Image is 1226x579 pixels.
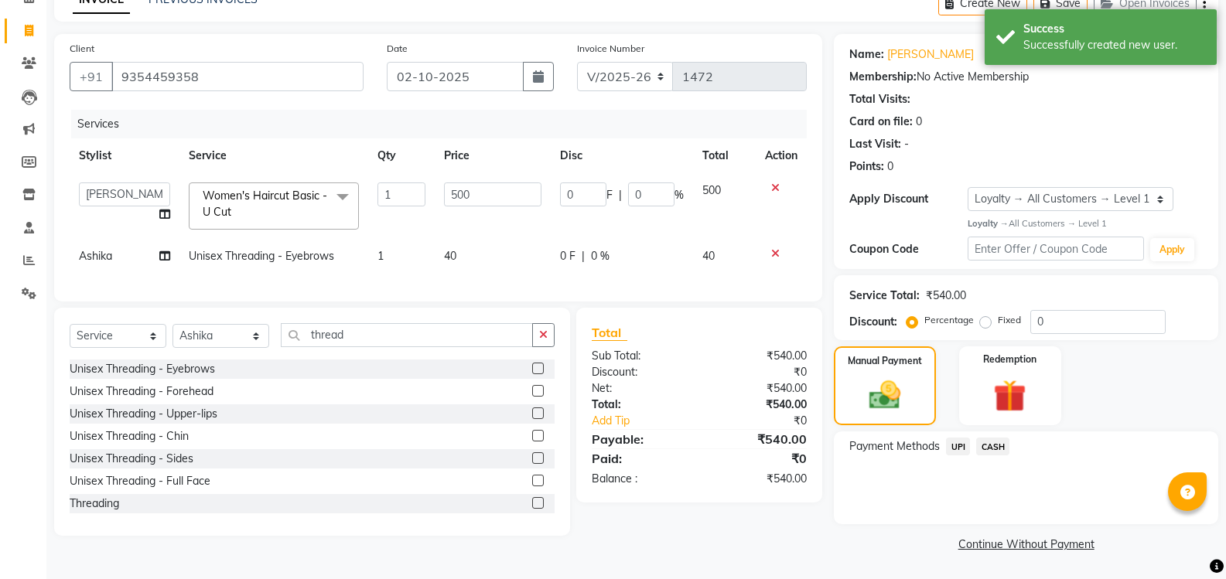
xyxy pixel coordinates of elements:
[849,438,940,455] span: Payment Methods
[387,42,408,56] label: Date
[968,218,1009,229] strong: Loyalty →
[849,288,920,304] div: Service Total:
[702,183,721,197] span: 500
[580,397,699,413] div: Total:
[580,449,699,468] div: Paid:
[924,313,974,327] label: Percentage
[837,536,1215,553] a: Continue Without Payment
[887,158,893,175] div: 0
[983,376,1036,417] img: _gift.svg
[577,42,644,56] label: Invoice Number
[580,430,699,448] div: Payable:
[699,397,818,413] div: ₹540.00
[983,353,1036,366] label: Redemption
[70,406,217,422] div: Unisex Threading - Upper-lips
[189,249,334,263] span: Unisex Threading - Eyebrows
[580,471,699,487] div: Balance :
[849,91,910,107] div: Total Visits:
[1023,37,1205,53] div: Successfully created new user.
[70,42,94,56] label: Client
[377,249,384,263] span: 1
[281,323,533,347] input: Search or Scan
[699,449,818,468] div: ₹0
[582,248,585,264] span: |
[849,69,917,85] div: Membership:
[1023,21,1205,37] div: Success
[70,383,213,400] div: Unisex Threading - Forehead
[551,138,693,173] th: Disc
[79,249,112,263] span: Ashika
[1150,238,1194,261] button: Apply
[203,189,327,219] span: Women's Haircut Basic - U Cut
[580,348,699,364] div: Sub Total:
[560,248,575,264] span: 0 F
[699,348,818,364] div: ₹540.00
[70,361,215,377] div: Unisex Threading - Eyebrows
[699,471,818,487] div: ₹540.00
[580,413,719,429] a: Add Tip
[444,249,456,263] span: 40
[849,191,967,207] div: Apply Discount
[702,249,715,263] span: 40
[70,451,193,467] div: Unisex Threading - Sides
[179,138,368,173] th: Service
[231,205,238,219] a: x
[887,46,974,63] a: [PERSON_NAME]
[849,158,884,175] div: Points:
[699,380,818,397] div: ₹540.00
[71,110,818,138] div: Services
[848,354,922,368] label: Manual Payment
[70,138,179,173] th: Stylist
[580,364,699,380] div: Discount:
[946,438,970,455] span: UPI
[904,136,909,152] div: -
[976,438,1009,455] span: CASH
[693,138,756,173] th: Total
[699,430,818,448] div: ₹540.00
[968,217,1203,230] div: All Customers → Level 1
[968,237,1144,261] input: Enter Offer / Coupon Code
[756,138,807,173] th: Action
[849,241,967,257] div: Coupon Code
[849,114,913,130] div: Card on file:
[70,428,189,444] div: Unisex Threading - Chin
[998,313,1021,327] label: Fixed
[70,62,113,91] button: +91
[435,138,550,173] th: Price
[70,473,210,489] div: Unisex Threading - Full Face
[70,496,119,512] div: Threading
[719,413,818,429] div: ₹0
[619,187,622,203] span: |
[592,325,627,341] span: Total
[849,69,1203,85] div: No Active Membership
[580,380,699,397] div: Net:
[591,248,610,264] span: 0 %
[674,187,684,203] span: %
[606,187,613,203] span: F
[926,288,966,304] div: ₹540.00
[916,114,922,130] div: 0
[849,314,897,330] div: Discount:
[849,46,884,63] div: Name:
[368,138,435,173] th: Qty
[699,364,818,380] div: ₹0
[111,62,364,91] input: Search by Name/Mobile/Email/Code
[859,377,910,414] img: _cash.svg
[849,136,901,152] div: Last Visit:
